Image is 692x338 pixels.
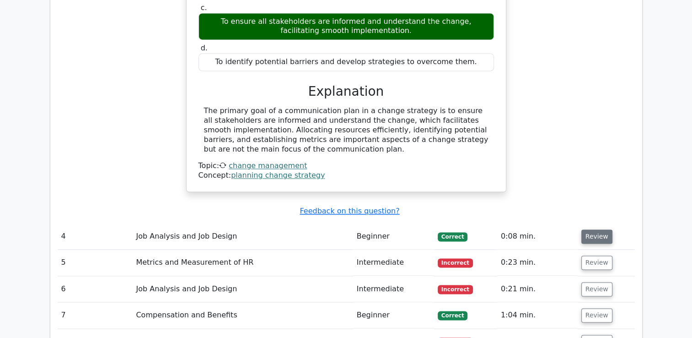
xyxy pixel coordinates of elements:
td: 7 [58,302,133,328]
td: Intermediate [353,250,434,276]
td: 0:23 min. [497,250,578,276]
td: 6 [58,276,133,302]
button: Review [581,308,612,322]
td: 0:21 min. [497,276,578,302]
div: Topic: [198,161,494,171]
td: Beginner [353,224,434,250]
button: Review [581,229,612,244]
a: Feedback on this question? [300,207,399,215]
span: Incorrect [438,258,473,267]
h3: Explanation [204,84,488,99]
td: 5 [58,250,133,276]
span: Correct [438,311,467,320]
span: Incorrect [438,285,473,294]
td: Job Analysis and Job Design [132,276,353,302]
button: Review [581,256,612,270]
td: Compensation and Benefits [132,302,353,328]
a: change management [229,161,307,170]
div: The primary goal of a communication plan in a change strategy is to ensure all stakeholders are i... [204,106,488,154]
td: 1:04 min. [497,302,578,328]
div: To ensure all stakeholders are informed and understand the change, facilitating smooth implementa... [198,13,494,40]
span: c. [201,3,207,12]
div: To identify potential barriers and develop strategies to overcome them. [198,53,494,71]
button: Review [581,282,612,296]
td: 4 [58,224,133,250]
span: Correct [438,232,467,241]
td: 0:08 min. [497,224,578,250]
td: Intermediate [353,276,434,302]
span: d. [201,44,208,52]
div: Concept: [198,171,494,180]
td: Beginner [353,302,434,328]
a: planning change strategy [231,171,325,180]
td: Job Analysis and Job Design [132,224,353,250]
td: Metrics and Measurement of HR [132,250,353,276]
